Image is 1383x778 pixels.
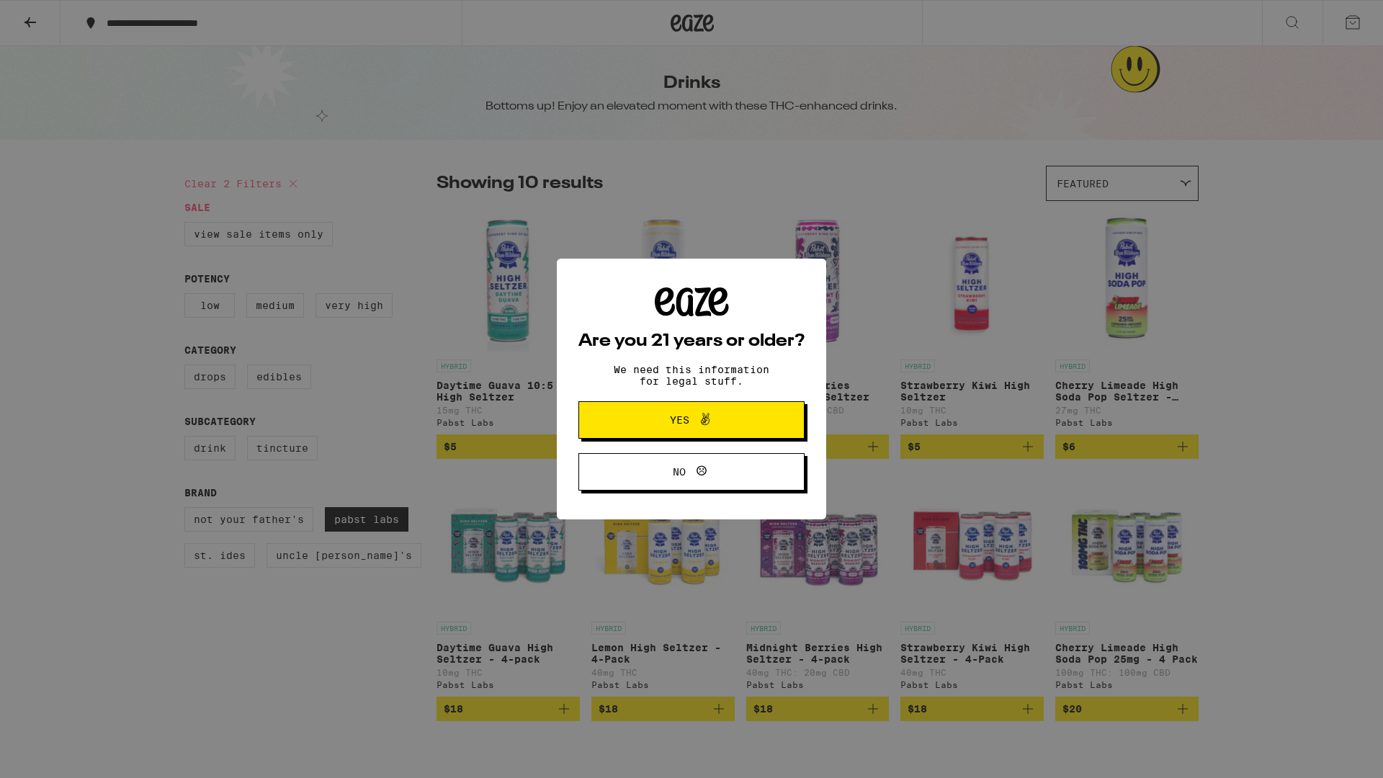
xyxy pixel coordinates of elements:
h2: Are you 21 years or older? [578,333,805,350]
span: No [673,467,686,477]
p: We need this information for legal stuff. [601,364,782,387]
button: Yes [578,401,805,439]
button: No [578,453,805,491]
span: Hi. Need any help? [9,10,104,22]
span: Yes [670,415,689,425]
